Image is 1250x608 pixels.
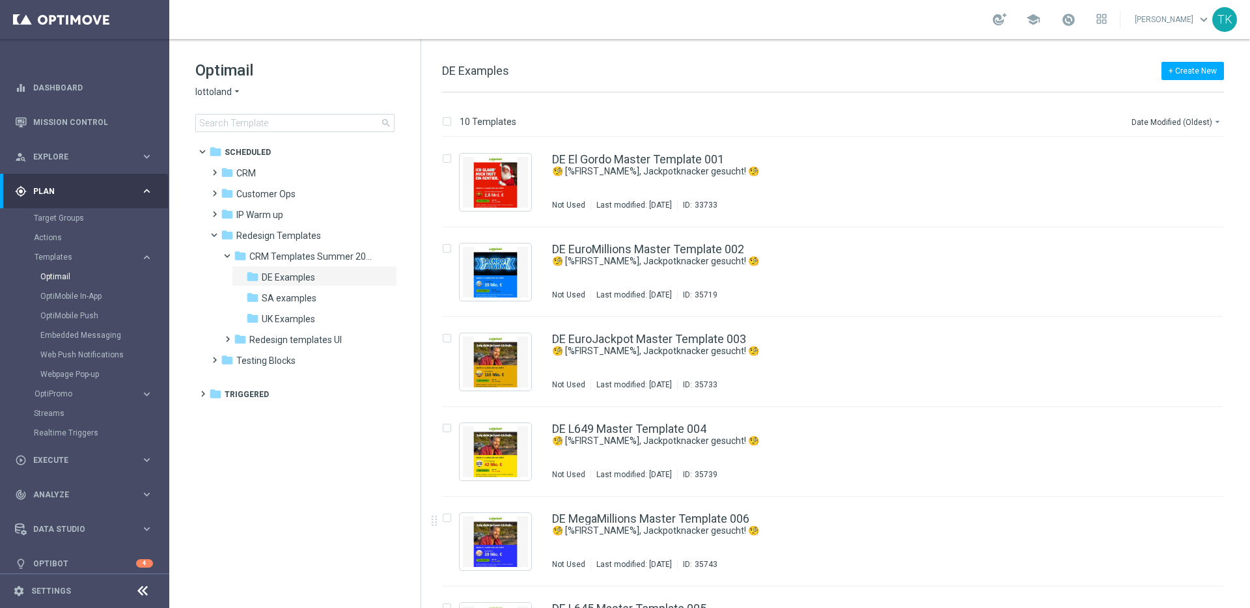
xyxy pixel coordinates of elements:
span: school [1026,12,1040,27]
i: keyboard_arrow_right [141,454,153,466]
span: Plan [33,187,141,195]
span: Templates [35,253,128,261]
p: 10 Templates [460,116,516,128]
a: DE L649 Master Template 004 [552,423,706,435]
input: Search Template [195,114,395,132]
img: 35719.jpeg [463,247,528,297]
i: folder [221,187,234,200]
div: 35719 [695,290,717,300]
span: Triggered [225,389,269,400]
a: Webpage Pop-up [40,369,135,380]
div: Templates [35,253,141,261]
div: 35739 [695,469,717,480]
div: OptiMobile In-App [40,286,168,306]
span: OptiPromo [35,390,128,398]
a: 🧐 [%FIRST_NAME%], Jackpotknacker gesucht! 🧐 [552,165,1138,178]
div: Press SPACE to select this row. [429,407,1247,497]
div: Optibot [15,546,153,581]
div: 🧐 [%FIRST_NAME%], Jackpotknacker gesucht! 🧐 [552,345,1168,357]
a: [PERSON_NAME]keyboard_arrow_down [1133,10,1212,29]
i: folder [209,145,222,158]
div: 🧐 [%FIRST_NAME%], Jackpotknacker gesucht! 🧐 [552,255,1168,268]
i: keyboard_arrow_right [141,185,153,197]
div: Last modified: [DATE] [591,559,677,570]
i: keyboard_arrow_right [141,251,153,264]
div: Press SPACE to select this row. [429,137,1247,227]
div: Last modified: [DATE] [591,469,677,480]
span: Data Studio [33,525,141,533]
div: Data Studio keyboard_arrow_right [14,524,154,534]
div: Press SPACE to select this row. [429,317,1247,407]
button: person_search Explore keyboard_arrow_right [14,152,154,162]
img: 35743.jpeg [463,516,528,567]
div: 35733 [695,380,717,390]
div: Analyze [15,489,141,501]
i: arrow_drop_down [1212,117,1223,127]
span: Redesign templates UI [249,334,342,346]
div: ID: [677,469,717,480]
i: folder [246,312,259,325]
button: + Create New [1161,62,1224,80]
div: Press SPACE to select this row. [429,497,1247,587]
div: 33733 [695,200,717,210]
i: folder [234,249,247,262]
button: gps_fixed Plan keyboard_arrow_right [14,186,154,197]
div: OptiPromo [35,390,141,398]
span: SA examples [262,292,316,304]
a: DE MegaMillions Master Template 006 [552,513,749,525]
div: Optimail [40,267,168,286]
i: person_search [15,151,27,163]
span: lottoland [195,86,232,98]
a: OptiMobile In-App [40,291,135,301]
a: Dashboard [33,70,153,105]
button: lightbulb Optibot 4 [14,559,154,569]
div: Not Used [552,469,585,480]
i: folder [234,333,247,346]
span: Analyze [33,491,141,499]
div: 🧐 [%FIRST_NAME%], Jackpotknacker gesucht! 🧐 [552,165,1168,178]
span: Execute [33,456,141,464]
div: Not Used [552,559,585,570]
div: Realtime Triggers [34,423,168,443]
div: Data Studio [15,523,141,535]
button: play_circle_outline Execute keyboard_arrow_right [14,455,154,465]
button: Mission Control [14,117,154,128]
i: keyboard_arrow_right [141,388,153,400]
i: arrow_drop_down [232,86,242,98]
span: Scheduled [225,146,271,158]
span: Testing Blocks [236,355,296,366]
div: Templates keyboard_arrow_right [34,252,154,262]
img: 35739.jpeg [463,426,528,477]
i: play_circle_outline [15,454,27,466]
div: Plan [15,186,141,197]
div: OptiPromo [34,384,168,404]
span: keyboard_arrow_down [1197,12,1211,27]
div: ID: [677,200,717,210]
div: 4 [136,559,153,568]
img: 33733.jpeg [463,157,528,208]
a: Settings [31,587,71,595]
button: lottoland arrow_drop_down [195,86,242,98]
a: 🧐 [%FIRST_NAME%], Jackpotknacker gesucht! 🧐 [552,435,1138,447]
div: ID: [677,380,717,390]
div: Explore [15,151,141,163]
a: Target Groups [34,213,135,223]
a: Web Push Notifications [40,350,135,360]
button: track_changes Analyze keyboard_arrow_right [14,490,154,500]
button: Date Modified (Oldest)arrow_drop_down [1130,114,1224,130]
a: Optibot [33,546,136,581]
div: Embedded Messaging [40,325,168,345]
span: CRM Templates Summer 2025 [249,251,372,262]
i: folder [221,166,234,179]
button: OptiPromo keyboard_arrow_right [34,389,154,399]
div: equalizer Dashboard [14,83,154,93]
i: gps_fixed [15,186,27,197]
h1: Optimail [195,60,395,81]
div: Last modified: [DATE] [591,290,677,300]
a: Streams [34,408,135,419]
